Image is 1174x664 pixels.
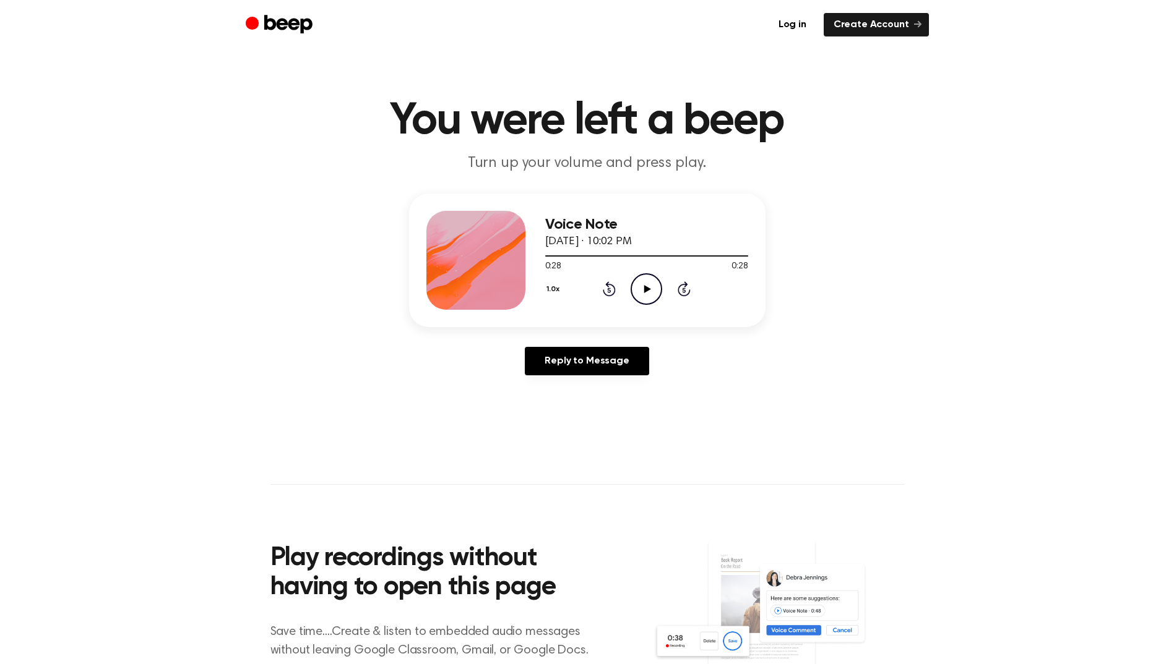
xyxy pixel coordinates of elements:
a: Beep [246,13,316,37]
span: [DATE] · 10:02 PM [545,236,632,247]
h3: Voice Note [545,216,748,233]
span: 0:28 [545,260,561,273]
span: 0:28 [732,260,748,273]
button: 1.0x [545,279,564,300]
a: Reply to Message [525,347,649,375]
h2: Play recordings without having to open this page [270,544,604,603]
a: Create Account [824,13,929,36]
a: Log in [769,13,816,36]
h1: You were left a beep [270,99,904,143]
p: Save time....Create & listen to embedded audio messages without leaving Google Classroom, Gmail, ... [270,623,604,660]
p: Turn up your volume and press play. [350,153,825,174]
